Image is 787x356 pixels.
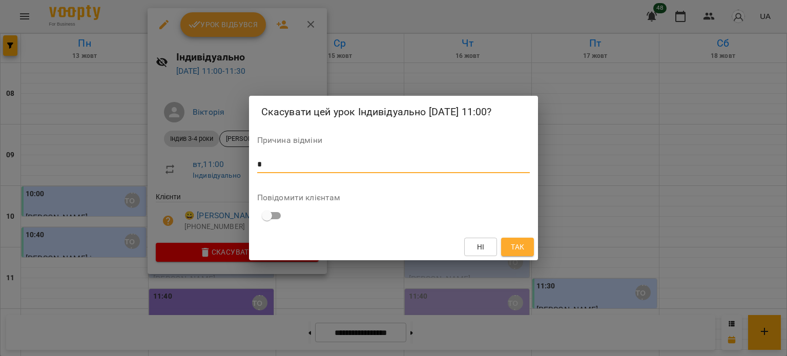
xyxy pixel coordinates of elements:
[511,241,524,253] span: Так
[464,238,497,256] button: Ні
[257,194,530,202] label: Повідомити клієнтам
[261,104,526,120] h2: Скасувати цей урок Індивідуально [DATE] 11:00?
[501,238,534,256] button: Так
[477,241,485,253] span: Ні
[257,136,530,144] label: Причина відміни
